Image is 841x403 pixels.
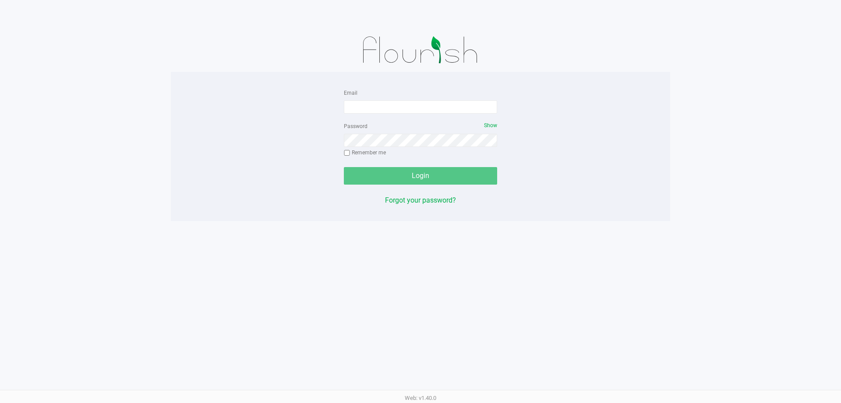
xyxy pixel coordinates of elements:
button: Forgot your password? [385,195,456,206]
label: Email [344,89,357,97]
span: Web: v1.40.0 [405,395,436,401]
label: Password [344,122,367,130]
span: Show [484,122,497,128]
input: Remember me [344,150,350,156]
label: Remember me [344,149,386,157]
